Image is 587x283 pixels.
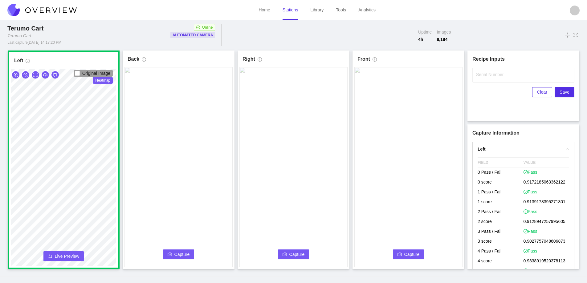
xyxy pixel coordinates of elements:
[373,57,377,64] span: info-circle
[565,147,569,151] span: right
[524,249,528,253] span: check-circle
[524,237,569,247] p: 0.9027757048606873
[397,252,402,257] span: camera
[478,237,524,247] p: 3 score
[202,24,213,30] span: Online
[437,29,451,35] span: Images
[524,189,537,195] span: Pass
[478,197,524,207] p: 1 score
[173,32,213,38] p: Automated Camera
[43,251,84,261] button: rollbackLive Preview
[278,249,309,259] button: cameraCapture
[53,73,57,78] span: copy
[472,129,574,137] h1: Capture Information
[524,257,569,266] p: 0.9338919520378113
[310,7,324,12] a: Library
[7,40,61,45] div: Last capture [DATE] 14:17:20 PM
[14,73,18,78] span: zoom-in
[524,208,537,215] span: Pass
[163,249,194,259] button: cameraCapture
[174,251,190,258] span: Capture
[42,71,49,79] button: cloud-download
[478,158,524,168] span: FIELD
[524,169,537,175] span: Pass
[524,229,528,233] span: check-circle
[473,142,574,156] div: rightLeft
[7,24,46,33] div: Terumo Cart
[478,257,524,266] p: 4 score
[418,36,432,42] span: 4 h
[524,190,528,194] span: check-circle
[168,252,172,257] span: camera
[565,31,570,39] span: vertical-align-middle
[358,7,376,12] a: Analytics
[12,71,19,79] button: zoom-in
[51,71,59,79] button: copy
[128,55,139,63] h1: Back
[537,89,547,95] span: Clear
[478,207,524,217] p: 2 Pass / Fail
[43,73,47,78] span: cloud-download
[472,55,574,63] h1: Recipe Inputs
[478,227,524,237] p: 3 Pass / Fail
[55,253,79,259] span: Live Preview
[404,251,420,258] span: Capture
[283,7,298,12] a: Stations
[258,57,262,64] span: info-circle
[524,217,569,227] p: 0.9128947257995605
[524,197,569,207] p: 0.9139178395271301
[524,248,537,254] span: Pass
[418,29,432,35] span: Uptime
[478,178,524,188] p: 0 score
[524,268,537,274] span: Pass
[142,57,146,64] span: info-circle
[393,249,424,259] button: cameraCapture
[283,252,287,257] span: camera
[22,71,29,79] button: zoom-out
[478,146,562,152] h4: Left
[478,188,524,197] p: 1 Pass / Fail
[196,26,200,29] span: check-circle
[478,247,524,257] p: 4 Pass / Fail
[243,55,255,63] h1: Right
[478,168,524,178] p: 0 Pass / Fail
[7,25,43,32] span: Terumo Cart
[476,71,503,78] label: Serial Number
[524,209,528,214] span: check-circle
[478,266,524,276] p: 5 Pass / Fail
[573,32,578,38] span: fullscreen
[48,254,52,259] span: rollback
[33,73,38,78] span: expand
[524,228,537,234] span: Pass
[32,71,39,79] button: expand
[82,71,110,76] span: Original Image
[532,87,552,97] button: Clear
[560,89,569,95] span: Save
[555,87,574,97] button: Save
[524,158,569,168] span: VALUE
[14,57,23,64] h1: Left
[336,7,346,12] a: Tools
[357,55,370,63] h1: Front
[26,59,30,66] span: info-circle
[524,269,528,273] span: check-circle
[437,36,451,42] span: 8,184
[93,77,113,84] span: Heatmap
[289,251,305,258] span: Capture
[524,170,528,174] span: check-circle
[259,7,270,12] a: Home
[23,73,28,78] span: zoom-out
[7,33,31,39] div: Terumo Cart
[478,217,524,227] p: 2 score
[7,4,77,16] img: Overview
[524,178,569,188] p: 0.9172185063362122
